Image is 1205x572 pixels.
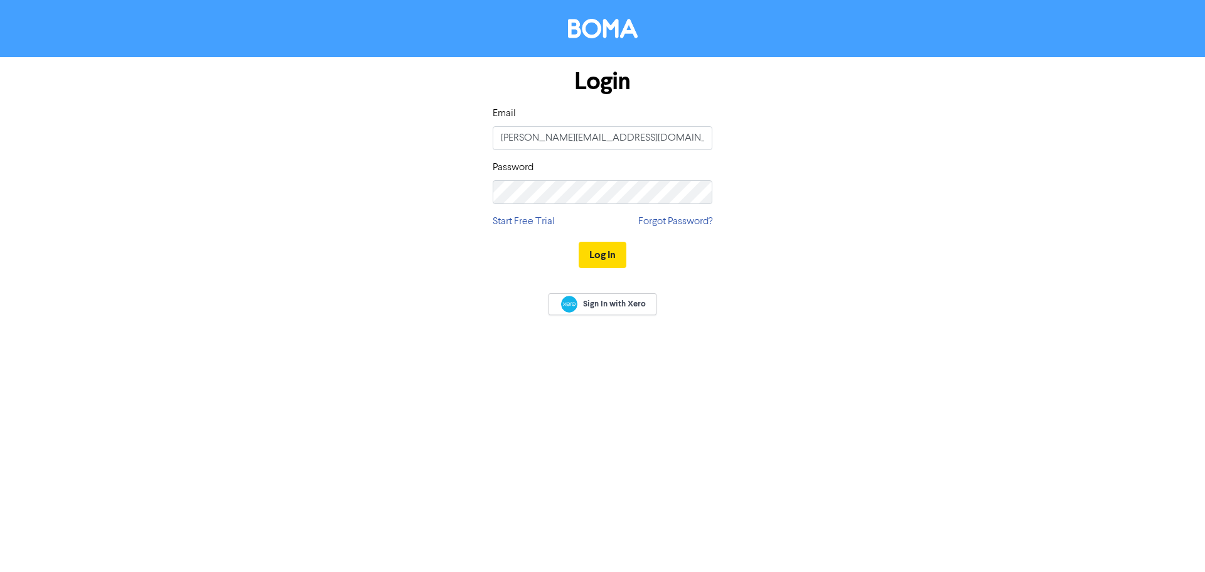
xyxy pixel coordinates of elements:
[493,67,712,96] h1: Login
[638,214,712,229] a: Forgot Password?
[493,214,555,229] a: Start Free Trial
[568,19,638,38] img: BOMA Logo
[549,293,656,315] a: Sign In with Xero
[579,242,626,268] button: Log In
[493,106,516,121] label: Email
[493,160,533,175] label: Password
[583,298,646,310] span: Sign In with Xero
[561,296,577,313] img: Xero logo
